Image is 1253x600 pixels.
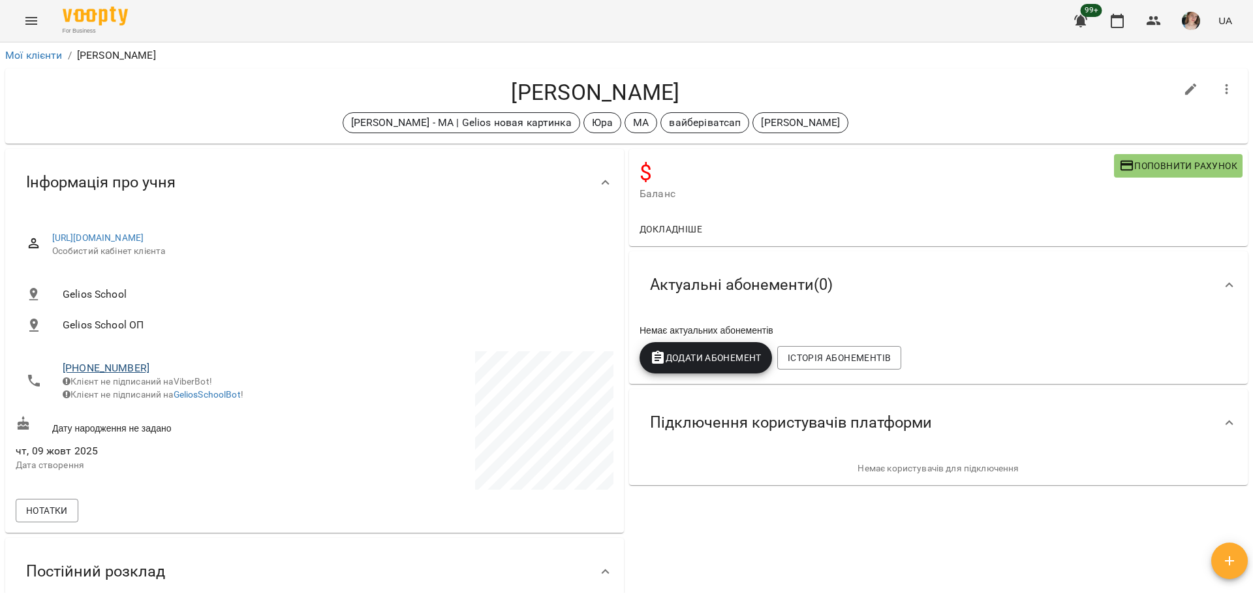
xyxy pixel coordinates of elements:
[650,275,833,295] span: Актуальні абонементи ( 0 )
[637,321,1240,339] div: Немає актуальних абонементів
[629,389,1248,456] div: Підключення користувачів платформи
[640,221,702,237] span: Докладніше
[660,112,749,133] div: вайберіватсап
[1119,158,1237,174] span: Поповнити рахунок
[77,48,156,63] p: [PERSON_NAME]
[16,443,312,459] span: чт, 09 жовт 2025
[63,362,149,374] a: [PHONE_NUMBER]
[650,350,762,366] span: Додати Абонемент
[640,159,1114,186] h4: $
[583,112,621,133] div: Юра
[752,112,848,133] div: [PERSON_NAME]
[52,232,144,243] a: [URL][DOMAIN_NAME]
[16,459,312,472] p: Дата створення
[634,217,707,241] button: Докладніше
[343,112,580,133] div: [PERSON_NAME] - МА | Gelios новая картинка
[63,287,603,302] span: Gelios School
[640,342,772,373] button: Додати Абонемент
[592,115,613,131] p: Юра
[788,350,891,366] span: Історія абонементів
[1114,154,1243,178] button: Поповнити рахунок
[777,346,901,370] button: Історія абонементів
[5,49,63,61] a: Мої клієнти
[351,115,572,131] p: [PERSON_NAME] - МА | Gelios новая картинка
[1218,14,1232,27] span: UA
[1081,4,1102,17] span: 99+
[63,389,243,400] span: Клієнт не підписаний на !
[640,186,1114,202] span: Баланс
[63,376,212,387] span: Клієнт не підписаний на ViberBot!
[16,499,78,522] button: Нотатки
[761,115,840,131] p: [PERSON_NAME]
[26,503,68,518] span: Нотатки
[5,48,1248,63] nav: breadcrumb
[26,561,165,582] span: Постійний розклад
[625,112,657,133] div: МА
[5,149,624,216] div: Інформація про учня
[640,462,1237,475] p: Немає користувачів для підключення
[13,413,315,437] div: Дату народження не задано
[669,115,741,131] p: вайберіватсап
[16,5,47,37] button: Menu
[63,27,128,35] span: For Business
[174,389,241,400] a: GeliosSchoolBot
[633,115,649,131] p: МА
[26,172,176,193] span: Інформація про учня
[68,48,72,63] li: /
[63,7,128,25] img: Voopty Logo
[63,317,603,333] span: Gelios School ОП
[16,79,1175,106] h4: [PERSON_NAME]
[52,245,603,258] span: Особистий кабінет клієнта
[1182,12,1200,30] img: 6afb9eb6cc617cb6866001ac461bd93f.JPG
[650,413,932,433] span: Підключення користувачів платформи
[1213,8,1237,33] button: UA
[629,251,1248,319] div: Актуальні абонементи(0)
